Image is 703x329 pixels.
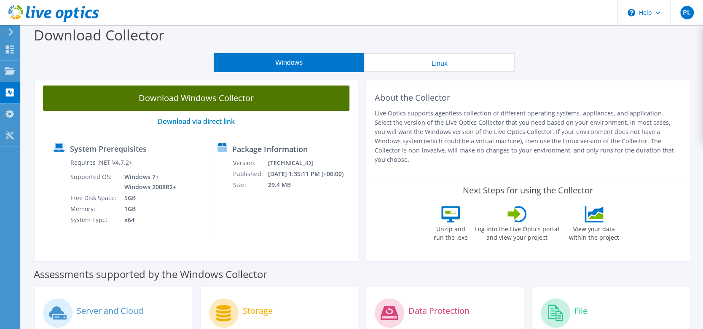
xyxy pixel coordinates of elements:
[118,171,178,193] td: Windows 7+ Windows 2008R2+
[70,144,147,153] label: System Prerequisites
[432,222,470,242] label: Unzip and run the .exe
[43,86,349,111] a: Download Windows Collector
[233,169,268,179] td: Published:
[375,93,681,103] h2: About the Collector
[70,158,132,167] label: Requires .NET V4.7.2+
[70,203,118,214] td: Memory:
[463,185,593,195] label: Next Steps for using the Collector
[233,158,268,169] td: Version:
[574,307,588,315] label: File
[70,193,118,203] td: Free Disk Space:
[268,169,354,179] td: [DATE] 1:35:11 PM (+00:00)
[268,179,354,190] td: 29.4 MB
[70,214,118,225] td: System Type:
[34,25,164,45] label: Download Collector
[158,117,235,126] a: Download via direct link
[214,53,364,72] button: Windows
[628,9,635,16] svg: \n
[118,214,178,225] td: x64
[70,171,118,193] td: Supported OS:
[118,193,178,203] td: 5GB
[34,270,267,278] label: Assessments supported by the Windows Collector
[564,222,625,242] label: View your data within the project
[77,307,143,315] label: Server and Cloud
[118,203,178,214] td: 1GB
[375,109,681,164] p: Live Optics supports agentless collection of different operating systems, appliances, and applica...
[680,6,694,19] span: PL
[475,222,560,242] label: Log into the Live Optics portal and view your project
[243,307,273,315] label: Storage
[233,179,268,190] td: Size:
[232,145,308,153] label: Package Information
[364,53,515,72] button: Linux
[408,307,470,315] label: Data Protection
[268,158,354,169] td: [TECHNICAL_ID]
